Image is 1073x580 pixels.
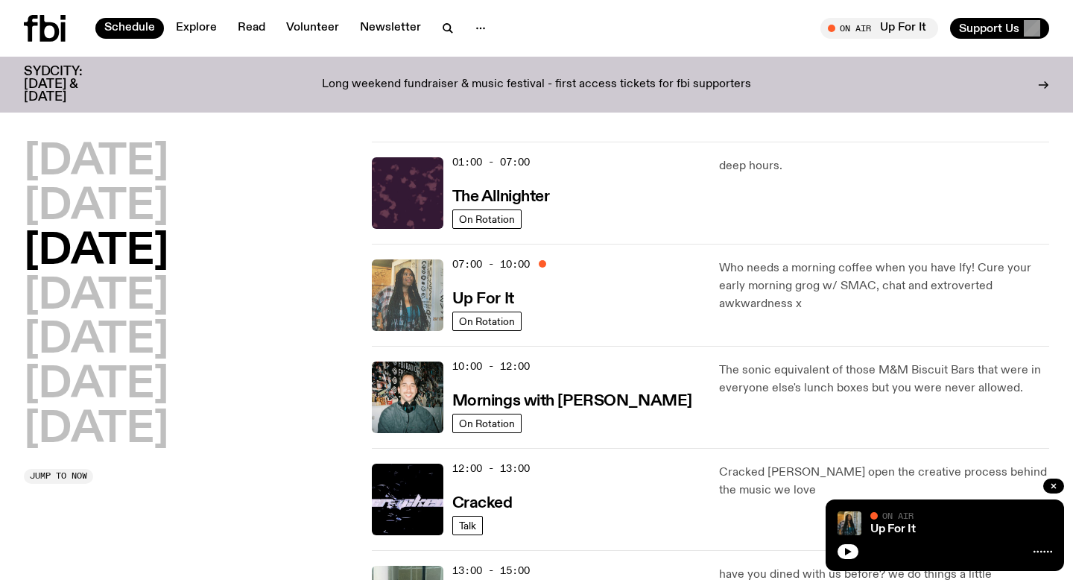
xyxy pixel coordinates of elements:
p: Long weekend fundraiser & music festival - first access tickets for fbi supporters [322,78,751,92]
a: Up For It [870,523,916,535]
button: [DATE] [24,142,168,183]
p: Cracked [PERSON_NAME] open the creative process behind the music we love [719,464,1049,499]
a: Cracked [452,493,513,511]
h3: Up For It [452,291,514,307]
a: On Rotation [452,209,522,229]
a: Read [229,18,274,39]
span: 13:00 - 15:00 [452,564,530,578]
p: Who needs a morning coffee when you have Ify! Cure your early morning grog w/ SMAC, chat and extr... [719,259,1049,313]
button: [DATE] [24,186,168,228]
span: On Rotation [459,213,515,224]
span: On Rotation [459,417,515,429]
a: Up For It [452,289,514,307]
button: [DATE] [24,231,168,273]
a: Volunteer [277,18,348,39]
img: Ify - a Brown Skin girl with black braided twists, looking up to the side with her tongue stickin... [372,259,443,331]
a: Talk [452,516,483,535]
span: 12:00 - 13:00 [452,461,530,476]
a: The Allnighter [452,186,550,205]
h3: The Allnighter [452,189,550,205]
span: 01:00 - 07:00 [452,155,530,169]
button: [DATE] [24,276,168,318]
a: Newsletter [351,18,430,39]
span: On Air [882,511,914,520]
h3: Mornings with [PERSON_NAME] [452,394,692,409]
p: deep hours. [719,157,1049,175]
button: [DATE] [24,409,168,451]
img: Radio presenter Ben Hansen sits in front of a wall of photos and an fbi radio sign. Film photo. B... [372,362,443,433]
button: Support Us [950,18,1049,39]
span: 10:00 - 12:00 [452,359,530,373]
span: 07:00 - 10:00 [452,257,530,271]
button: Jump to now [24,469,93,484]
a: On Rotation [452,414,522,433]
a: On Rotation [452,312,522,331]
a: Explore [167,18,226,39]
button: On AirUp For It [820,18,938,39]
span: Jump to now [30,472,87,480]
button: [DATE] [24,365,168,406]
img: Logo for Podcast Cracked. Black background, with white writing, with glass smashing graphics [372,464,443,535]
a: Schedule [95,18,164,39]
img: Ify - a Brown Skin girl with black braided twists, looking up to the side with her tongue stickin... [838,511,861,535]
a: Mornings with [PERSON_NAME] [452,391,692,409]
span: Talk [459,520,476,531]
span: On Rotation [459,315,515,327]
button: [DATE] [24,320,168,362]
h3: SYDCITY: [DATE] & [DATE] [24,66,119,104]
h3: Cracked [452,496,513,511]
p: The sonic equivalent of those M&M Biscuit Bars that were in everyone else's lunch boxes but you w... [719,362,1049,397]
span: Support Us [959,22,1019,35]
